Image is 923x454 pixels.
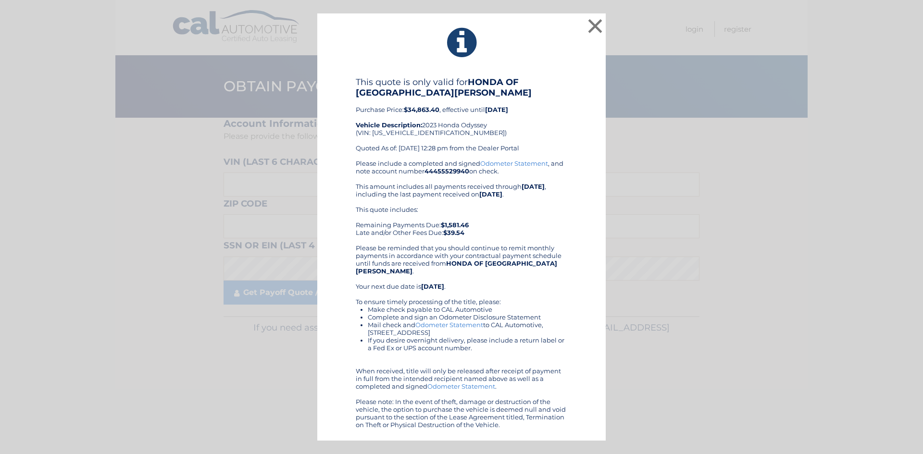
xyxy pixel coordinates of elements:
b: 44455529940 [424,167,469,175]
div: Purchase Price: , effective until 2023 Honda Odyssey (VIN: [US_VEHICLE_IDENTIFICATION_NUMBER]) Qu... [356,77,567,160]
b: [DATE] [522,183,545,190]
b: $39.54 [443,229,464,236]
b: [DATE] [421,282,444,290]
li: Make check payable to CAL Automotive [368,306,567,313]
li: If you desire overnight delivery, please include a return label or a Fed Ex or UPS account number. [368,336,567,352]
b: $34,863.40 [404,106,439,113]
a: Odometer Statement [480,160,548,167]
li: Mail check and to CAL Automotive, [STREET_ADDRESS] [368,321,567,336]
b: [DATE] [485,106,508,113]
b: [DATE] [479,190,502,198]
h4: This quote is only valid for [356,77,567,98]
div: This quote includes: Remaining Payments Due: Late and/or Other Fees Due: [356,206,567,236]
b: $1,581.46 [441,221,469,229]
b: HONDA OF [GEOGRAPHIC_DATA][PERSON_NAME] [356,259,557,275]
a: Odometer Statement [427,382,495,390]
a: Odometer Statement [415,321,483,329]
strong: Vehicle Description: [356,121,422,129]
button: × [586,16,605,36]
li: Complete and sign an Odometer Disclosure Statement [368,313,567,321]
b: HONDA OF [GEOGRAPHIC_DATA][PERSON_NAME] [356,77,532,98]
div: Please include a completed and signed , and note account number on check. This amount includes al... [356,160,567,429]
